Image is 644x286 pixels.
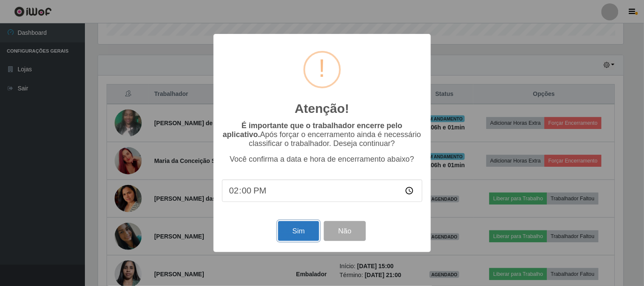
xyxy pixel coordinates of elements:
p: Você confirma a data e hora de encerramento abaixo? [222,155,422,164]
button: Não [324,221,366,241]
p: Após forçar o encerramento ainda é necessário classificar o trabalhador. Deseja continuar? [222,121,422,148]
b: É importante que o trabalhador encerre pelo aplicativo. [223,121,402,139]
h2: Atenção! [295,101,349,116]
button: Sim [278,221,319,241]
